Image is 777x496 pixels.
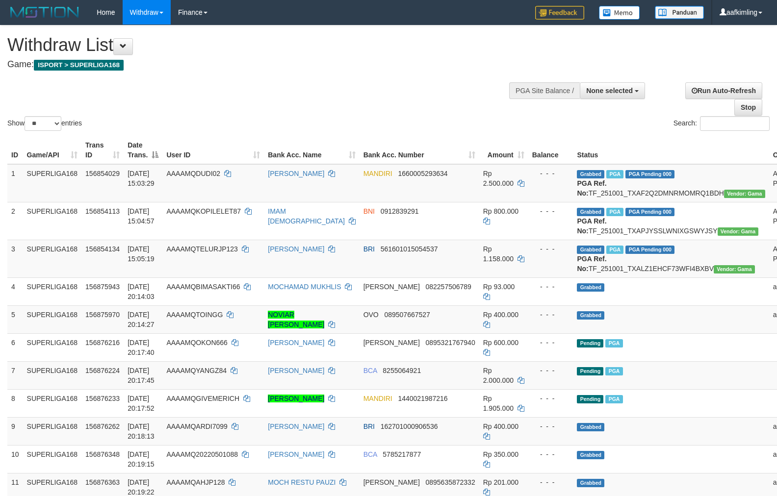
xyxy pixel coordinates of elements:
span: AAAAMQOKON666 [166,339,228,347]
a: [PERSON_NAME] [268,245,324,253]
td: SUPERLIGA168 [23,240,82,277]
span: Grabbed [577,451,604,459]
span: Marked by aafchhiseyha [606,208,623,216]
div: - - - [532,206,570,216]
span: [DATE] 15:05:19 [128,245,155,263]
a: [PERSON_NAME] [268,170,324,177]
span: Copy 162701000906536 to clipboard [381,422,438,430]
td: SUPERLIGA168 [23,389,82,417]
span: Marked by aafsengchandara [605,339,622,347]
h1: Withdraw List [7,35,508,55]
th: Game/API: activate to sort column ascending [23,136,82,164]
td: 9 [7,417,23,445]
th: Bank Acc. Name: activate to sort column ascending [264,136,359,164]
a: IMAM [DEMOGRAPHIC_DATA] [268,207,345,225]
td: 5 [7,305,23,333]
span: Grabbed [577,246,604,254]
td: SUPERLIGA168 [23,305,82,333]
td: TF_251001_TXAPJYSSLWNIXGSWYJSY [573,202,769,240]
td: TF_251001_TXAF2Q2DMNRMOMRQ1BDH [573,164,769,202]
label: Show entries [7,116,82,131]
span: AAAAMQTOINGG [166,311,223,319]
span: [DATE] 20:17:40 [128,339,155,356]
span: Copy 089507667527 to clipboard [384,311,430,319]
span: 156875943 [85,283,120,291]
td: TF_251001_TXALZ1EHCF73WFI4BXBV [573,240,769,277]
span: Rp 400.000 [483,422,518,430]
td: 3 [7,240,23,277]
td: SUPERLIGA168 [23,445,82,473]
a: [PERSON_NAME] [268,422,324,430]
span: Rp 1.158.000 [483,245,514,263]
span: Grabbed [577,423,604,431]
span: Copy 5785217877 to clipboard [383,450,421,458]
span: BNI [363,207,375,215]
span: AAAAMQARDI7099 [166,422,228,430]
span: OVO [363,311,379,319]
div: - - - [532,449,570,459]
img: Button%20Memo.svg [599,6,640,20]
span: AAAAMQBIMASAKTI66 [166,283,240,291]
span: AAAAMQYANGZ84 [166,367,227,374]
span: [PERSON_NAME] [363,283,420,291]
img: Feedback.jpg [535,6,584,20]
span: ISPORT > SUPERLIGA168 [34,60,124,71]
span: 156854113 [85,207,120,215]
span: Copy 8255064921 to clipboard [383,367,421,374]
span: [DATE] 20:19:22 [128,478,155,496]
span: Copy 0912839291 to clipboard [381,207,419,215]
td: 10 [7,445,23,473]
span: Pending [577,367,603,375]
span: Copy 0895635872332 to clipboard [425,478,475,486]
span: Marked by aafsoycanthlai [606,170,623,178]
span: Copy 1440021987216 to clipboard [398,395,447,402]
span: Rp 2.500.000 [483,170,514,187]
th: User ID: activate to sort column ascending [162,136,264,164]
img: MOTION_logo.png [7,5,82,20]
span: Rp 93.000 [483,283,515,291]
td: 6 [7,333,23,361]
span: BRI [363,422,375,430]
span: MANDIRI [363,395,392,402]
span: Copy 0895321767940 to clipboard [425,339,475,347]
th: Bank Acc. Number: activate to sort column ascending [360,136,479,164]
td: SUPERLIGA168 [23,164,82,202]
span: AAAAMQAHJP128 [166,478,225,486]
a: MOCHAMAD MUKHLIS [268,283,341,291]
div: - - - [532,477,570,487]
span: Grabbed [577,479,604,487]
th: Date Trans.: activate to sort column descending [124,136,162,164]
span: [DATE] 20:19:15 [128,450,155,468]
b: PGA Ref. No: [577,179,606,197]
span: Rp 2.000.000 [483,367,514,384]
th: Trans ID: activate to sort column ascending [81,136,124,164]
span: Copy 1660005293634 to clipboard [398,170,447,177]
span: Pending [577,339,603,347]
img: panduan.png [655,6,704,19]
span: Vendor URL: https://trx31.1velocity.biz [724,190,765,198]
span: [DATE] 20:14:03 [128,283,155,300]
span: [PERSON_NAME] [363,478,420,486]
b: PGA Ref. No: [577,217,606,235]
span: 156854029 [85,170,120,177]
a: [PERSON_NAME] [268,450,324,458]
span: Grabbed [577,170,604,178]
td: SUPERLIGA168 [23,333,82,361]
span: PGA Pending [625,170,674,178]
span: [DATE] 20:18:13 [128,422,155,440]
b: PGA Ref. No: [577,255,606,273]
span: Rp 201.000 [483,478,518,486]
span: BRI [363,245,375,253]
span: AAAAMQGIVEMERICH [166,395,239,402]
span: 156876233 [85,395,120,402]
span: [DATE] 20:17:52 [128,395,155,412]
span: Pending [577,395,603,403]
span: Marked by aafsoycanthlai [605,395,622,403]
div: - - - [532,338,570,347]
th: ID [7,136,23,164]
a: Run Auto-Refresh [685,82,762,99]
span: 156876348 [85,450,120,458]
span: Vendor URL: https://trx31.1velocity.biz [714,265,755,273]
span: 156876363 [85,478,120,486]
span: BCA [363,450,377,458]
